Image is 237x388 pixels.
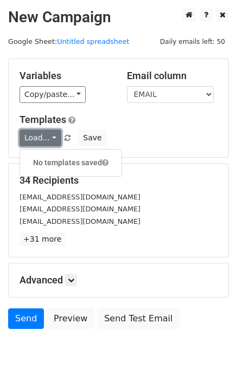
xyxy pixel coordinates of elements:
[20,174,217,186] h5: 34 Recipients
[97,308,180,329] a: Send Test Email
[20,114,66,125] a: Templates
[20,193,140,201] small: [EMAIL_ADDRESS][DOMAIN_NAME]
[20,205,140,213] small: [EMAIL_ADDRESS][DOMAIN_NAME]
[8,37,130,46] small: Google Sheet:
[8,308,44,329] a: Send
[20,217,140,225] small: [EMAIL_ADDRESS][DOMAIN_NAME]
[20,86,86,103] a: Copy/paste...
[78,130,106,146] button: Save
[20,274,217,286] h5: Advanced
[183,336,237,388] iframe: Chat Widget
[156,37,229,46] a: Daily emails left: 50
[57,37,129,46] a: Untitled spreadsheet
[156,36,229,48] span: Daily emails left: 50
[20,130,61,146] a: Load...
[127,70,218,82] h5: Email column
[20,70,111,82] h5: Variables
[8,8,229,27] h2: New Campaign
[20,232,65,246] a: +31 more
[20,154,121,172] h6: No templates saved
[47,308,94,329] a: Preview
